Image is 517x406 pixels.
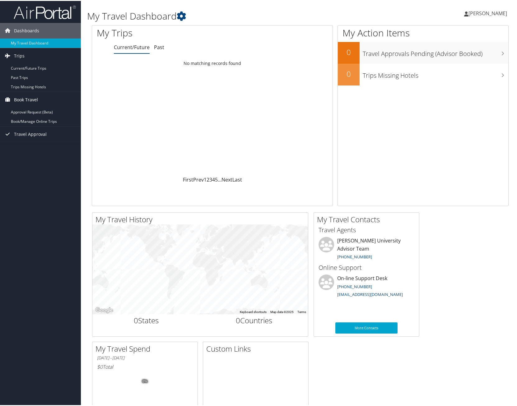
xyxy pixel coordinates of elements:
[215,175,218,182] a: 5
[317,213,419,224] h2: My Travel Contacts
[232,175,242,182] a: Last
[142,379,147,382] tspan: 0%
[134,314,138,325] span: 0
[319,225,414,233] h3: Travel Agents
[338,63,508,85] a: 0Trips Missing Hotels
[14,126,47,141] span: Travel Approval
[154,43,164,50] a: Past
[338,46,360,57] h2: 0
[338,68,360,78] h2: 0
[14,22,39,38] span: Dashboards
[337,291,403,296] a: [EMAIL_ADDRESS][DOMAIN_NAME]
[97,362,103,369] span: $0
[94,305,114,313] a: Open this area in Google Maps (opens a new window)
[297,309,306,313] a: Terms (opens in new tab)
[183,175,193,182] a: First
[315,236,417,261] li: [PERSON_NAME] University Advisor Team
[240,309,267,313] button: Keyboard shortcuts
[14,91,38,107] span: Book Travel
[97,354,193,360] h6: [DATE] - [DATE]
[363,67,508,79] h3: Trips Missing Hotels
[204,175,207,182] a: 1
[464,3,513,22] a: [PERSON_NAME]
[193,175,204,182] a: Prev
[315,274,417,299] li: On-line Support Desk
[14,4,76,19] img: airportal-logo.png
[114,43,150,50] a: Current/Future
[205,314,304,325] h2: Countries
[95,213,308,224] h2: My Travel History
[207,175,209,182] a: 2
[92,57,333,68] td: No matching records found
[337,283,372,288] a: [PHONE_NUMBER]
[337,253,372,259] a: [PHONE_NUMBER]
[270,309,294,313] span: Map data ©2025
[206,343,308,353] h2: Custom Links
[218,175,221,182] span: …
[212,175,215,182] a: 4
[14,47,25,63] span: Trips
[335,321,398,333] a: More Contacts
[94,305,114,313] img: Google
[97,362,193,369] h6: Total
[209,175,212,182] a: 3
[468,9,507,16] span: [PERSON_NAME]
[319,262,414,271] h3: Online Support
[236,314,240,325] span: 0
[97,314,196,325] h2: States
[95,343,198,353] h2: My Travel Spend
[338,25,508,39] h1: My Action Items
[221,175,232,182] a: Next
[97,25,228,39] h1: My Trips
[338,41,508,63] a: 0Travel Approvals Pending (Advisor Booked)
[87,9,371,22] h1: My Travel Dashboard
[363,45,508,57] h3: Travel Approvals Pending (Advisor Booked)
